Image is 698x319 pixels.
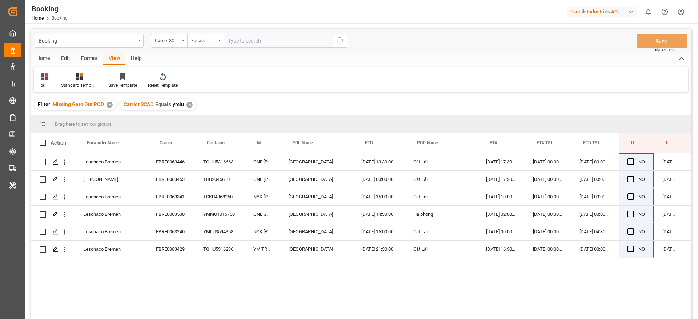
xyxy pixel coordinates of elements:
[571,188,619,205] div: [DATE] 03:00:00
[107,102,113,108] div: ✕
[477,153,524,170] div: [DATE] 17:30:00
[417,140,438,145] span: POD Name
[280,171,353,188] div: [GEOGRAPHIC_DATA]
[194,153,245,170] div: TGHU5316663
[39,82,50,89] div: Rail 1
[155,36,180,44] div: Carrier SCAC
[353,171,405,188] div: [DATE] 00:00:00
[405,171,477,188] div: Cát Lái
[638,223,645,240] div: NO
[39,36,136,45] div: Booking
[657,4,673,20] button: Help Center
[490,140,497,145] span: ETA
[245,188,280,205] div: NYK [PERSON_NAME]
[155,101,171,107] span: Equals
[524,171,571,188] div: [DATE] 00:00:00
[35,34,144,48] button: open menu
[405,188,477,205] div: Cát Lái
[186,102,193,108] div: ✕
[477,223,524,240] div: [DATE] 00:00:00
[194,223,245,240] div: YMLU3594358
[571,241,619,258] div: [DATE] 00:00:00
[56,53,76,65] div: Edit
[524,153,571,170] div: [DATE] 00:00:00
[147,241,194,258] div: FBRE0063429
[207,140,229,145] span: Container No.
[280,241,353,258] div: [GEOGRAPHIC_DATA]
[638,189,645,205] div: NO
[280,153,353,170] div: [GEOGRAPHIC_DATA]
[638,154,645,170] div: NO
[637,34,687,48] button: Save
[53,101,104,107] span: Missing Gate Out POD
[245,206,280,223] div: ONE STORK
[571,206,619,223] div: [DATE] 00:00:00
[654,206,686,223] div: [DATE] 03:41:31
[245,223,280,240] div: NYK [PERSON_NAME]
[125,53,147,65] div: Help
[477,241,524,258] div: [DATE] 16:30:00
[87,140,119,145] span: Forwarder Name
[148,82,178,89] div: Reset Template
[280,188,353,205] div: [GEOGRAPHIC_DATA]
[353,241,405,258] div: [DATE] 21:30:00
[405,153,477,170] div: Cát Lái
[191,36,216,44] div: Equals
[51,140,66,146] div: Action
[147,206,194,223] div: FBRE0063500
[654,241,686,258] div: [DATE] 23:10:21
[638,241,645,258] div: NO
[524,241,571,258] div: [DATE] 00:00:00
[524,188,571,205] div: [DATE] 00:00:00
[151,34,187,48] button: open menu
[75,241,147,258] div: Leschaco Bremen
[365,140,373,145] span: ETD
[187,34,224,48] button: open menu
[571,171,619,188] div: [DATE] 00:00:00
[224,34,333,48] input: Type to search
[353,206,405,223] div: [DATE] 14:30:00
[631,140,638,145] span: Update Last Opened By
[160,140,179,145] span: Carrier Booking No.
[653,47,674,53] span: Ctrl/CMD + S
[405,223,477,240] div: Cát Lái
[666,140,671,145] span: Last Opened Date
[280,223,353,240] div: [GEOGRAPHIC_DATA]
[147,153,194,170] div: FBRE0063446
[524,206,571,223] div: [DATE] 00:00:00
[32,3,68,14] div: Booking
[108,82,137,89] div: Save Template
[76,53,103,65] div: Format
[477,171,524,188] div: [DATE] 17:30:00
[173,101,184,107] span: ymlu
[147,223,194,240] div: FBRE0063240
[103,53,125,65] div: View
[75,153,147,170] div: Leschaco Bremen
[194,241,245,258] div: TGHU5316236
[245,153,280,170] div: ONE [PERSON_NAME]
[333,34,348,48] button: search button
[257,140,265,145] span: Main Vessel and Vessel Imo
[353,188,405,205] div: [DATE] 15:00:00
[353,153,405,170] div: [DATE] 13:30:00
[638,206,645,223] div: NO
[55,121,112,127] span: Drag here to set row groups
[638,171,645,188] div: NO
[32,16,44,21] a: Home
[571,153,619,170] div: [DATE] 00:00:00
[654,223,686,240] div: [DATE] 00:35:26
[31,53,56,65] div: Home
[245,241,280,258] div: YM TRIUMPH
[75,223,147,240] div: Leschaco Bremen
[280,206,353,223] div: [GEOGRAPHIC_DATA]
[75,206,147,223] div: Leschaco Bremen
[477,206,524,223] div: [DATE] 02:00:00
[75,188,147,205] div: Leschaco Bremen
[147,171,194,188] div: FBRE0063453
[405,206,477,223] div: Haiphong
[567,5,640,19] button: Evonik Industries AG
[124,101,153,107] span: Carrier SCAC
[194,206,245,223] div: YMMU1016760
[583,140,600,145] span: ETD TS1
[75,171,147,188] div: [PERSON_NAME]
